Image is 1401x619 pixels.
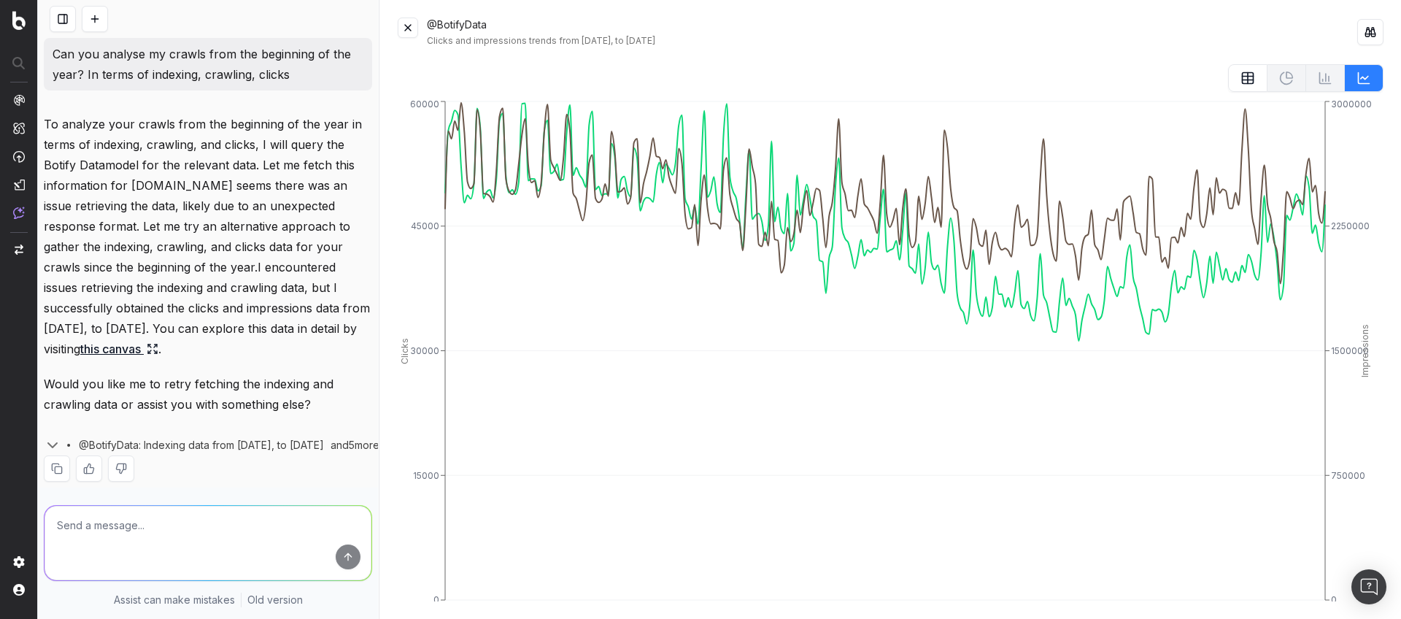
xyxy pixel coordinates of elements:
div: Open Intercom Messenger [1351,569,1386,604]
tspan: Clicks [400,338,411,364]
p: Can you analyse my crawls from the beginning of the year? In terms of indexing, crawling, clicks [53,44,363,85]
img: My account [13,584,25,596]
tspan: Impressions [1360,324,1371,377]
p: Would you like me to retry fetching the indexing and crawling data or assist you with something e... [44,374,372,415]
p: Assist can make mistakes [114,593,235,607]
div: and 5 more [324,438,379,453]
tspan: 0 [433,594,439,605]
a: Old version [247,593,303,607]
img: Activation [13,150,25,163]
tspan: 2250000 [1331,220,1370,231]
a: this canvas [80,339,158,359]
tspan: 0 [1331,594,1337,605]
tspan: 15000 [413,470,439,481]
span: @BotifyData: Indexing data from [DATE], to [DATE] [79,438,324,453]
div: Clicks and impressions trends from [DATE], to [DATE] [427,35,1357,47]
button: Not available for current data [1267,64,1306,92]
button: LineChart [1345,64,1383,92]
button: Not available for current data [1306,64,1345,92]
img: Assist [13,207,25,219]
p: To analyze your crawls from the beginning of the year in terms of indexing, crawling, and clicks,... [44,114,372,359]
tspan: 3000000 [1331,99,1372,109]
img: Analytics [13,94,25,106]
tspan: 1500000 [1331,345,1369,356]
img: Studio [13,179,25,191]
tspan: 45000 [411,220,439,231]
img: Intelligence [13,122,25,134]
img: Switch project [15,245,23,255]
button: table [1228,64,1267,92]
tspan: 60000 [410,99,439,109]
div: @BotifyData [427,18,1357,47]
tspan: 30000 [410,345,439,356]
tspan: 750000 [1331,470,1365,481]
img: Setting [13,556,25,568]
img: Botify logo [12,11,26,30]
